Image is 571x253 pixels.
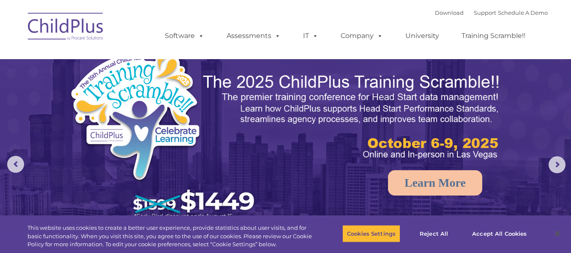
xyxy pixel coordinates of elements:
button: Accept All Cookies [467,225,531,242]
font: | [435,9,548,16]
a: Support [474,9,496,16]
a: Learn More [388,170,482,196]
a: IT [295,27,327,44]
a: Software [156,27,213,44]
button: Cookies Settings [342,225,400,242]
a: University [397,27,448,44]
a: Assessments [218,27,289,44]
span: Phone number [117,90,153,97]
a: Company [332,27,391,44]
a: Schedule A Demo [498,9,548,16]
div: This website uses cookies to create a better user experience, provide statistics about user visit... [27,224,314,249]
button: Reject All [407,225,460,242]
a: Download [435,9,464,16]
img: ChildPlus by Procare Solutions [24,7,108,49]
button: Close [548,224,567,243]
a: Training Scramble!! [453,27,534,44]
span: Last name [117,56,143,62]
